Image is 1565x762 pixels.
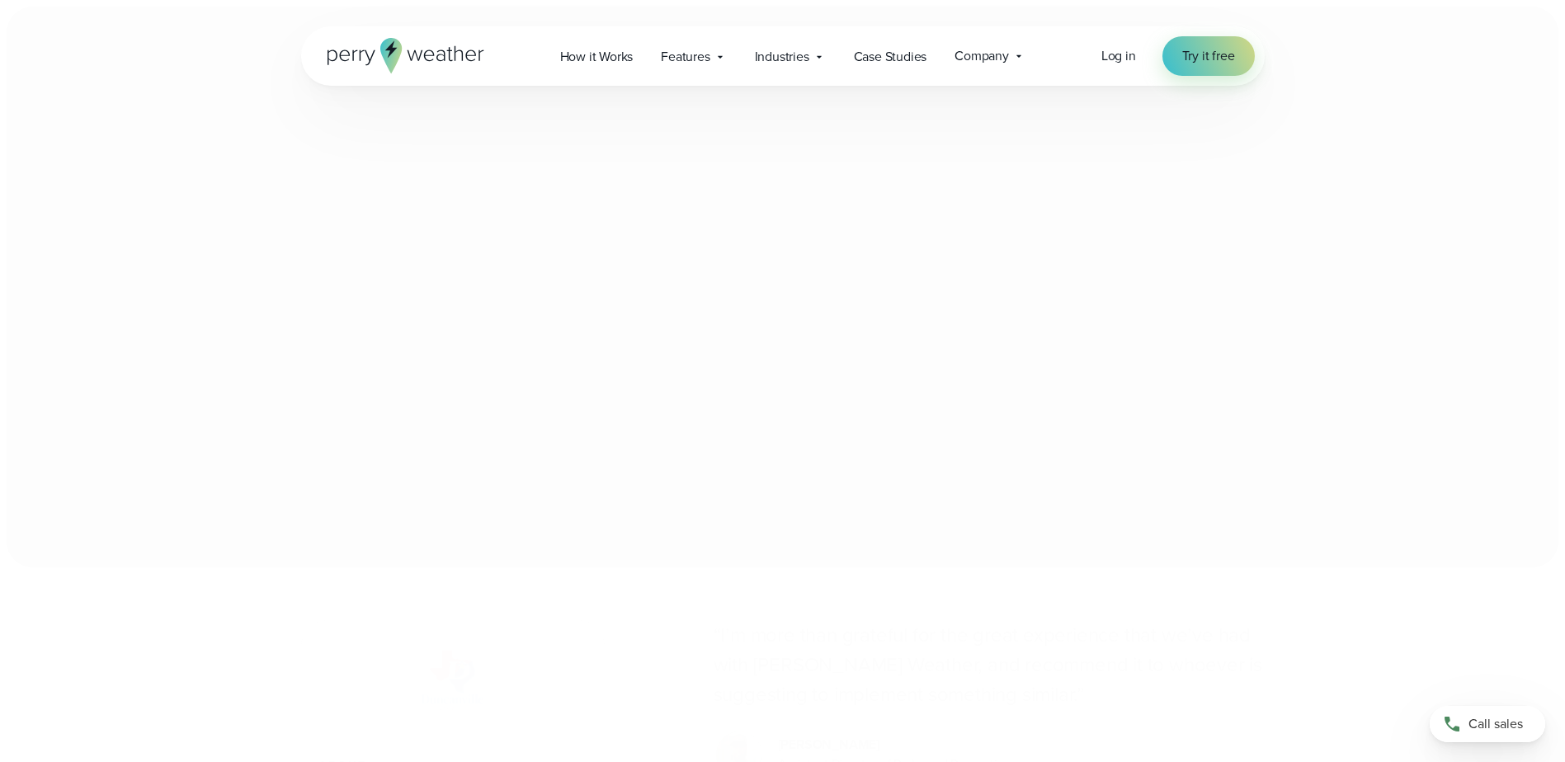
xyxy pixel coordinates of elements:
[560,47,634,67] span: How it Works
[955,46,1009,66] span: Company
[546,40,648,73] a: How it Works
[1182,46,1235,66] span: Try it free
[1101,46,1136,66] a: Log in
[661,47,709,67] span: Features
[854,47,927,67] span: Case Studies
[840,40,941,73] a: Case Studies
[1162,36,1255,76] a: Try it free
[1430,706,1545,742] a: Call sales
[1468,714,1523,734] span: Call sales
[755,47,809,67] span: Industries
[1101,46,1136,65] span: Log in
